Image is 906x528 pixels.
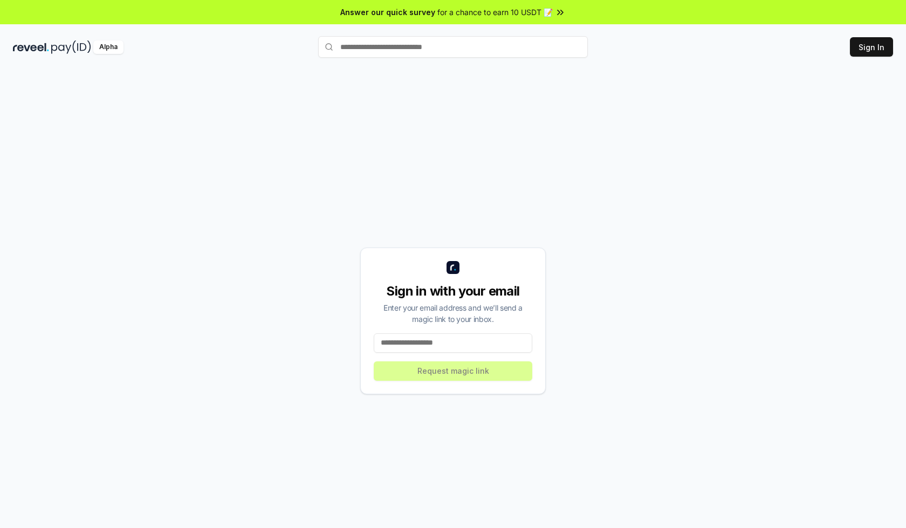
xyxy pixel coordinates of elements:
[374,302,532,325] div: Enter your email address and we’ll send a magic link to your inbox.
[447,261,459,274] img: logo_small
[850,37,893,57] button: Sign In
[51,40,91,54] img: pay_id
[93,40,123,54] div: Alpha
[374,283,532,300] div: Sign in with your email
[13,40,49,54] img: reveel_dark
[340,6,435,18] span: Answer our quick survey
[437,6,553,18] span: for a chance to earn 10 USDT 📝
